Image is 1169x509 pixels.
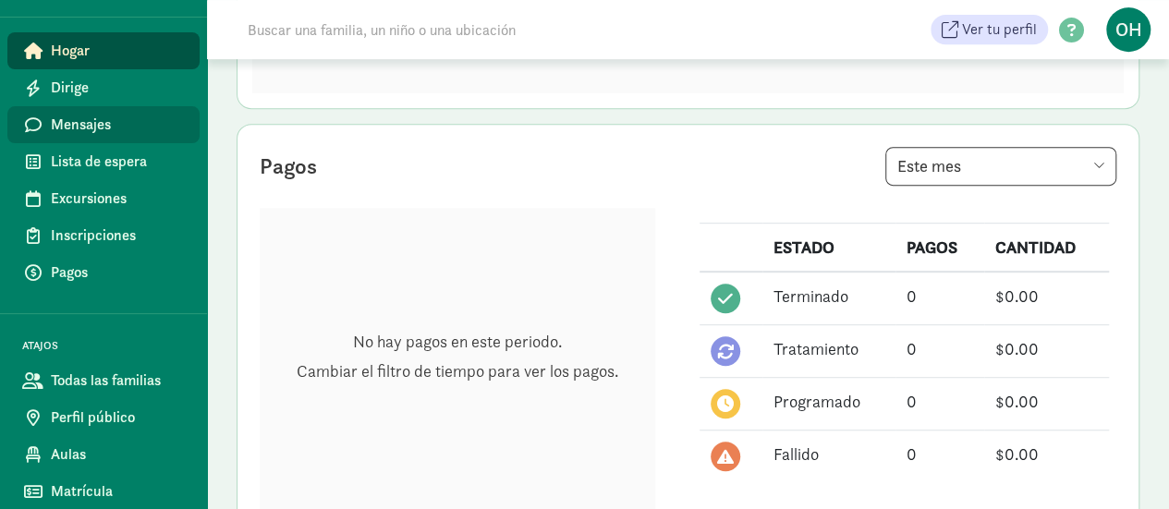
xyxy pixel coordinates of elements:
[907,443,917,465] font: 0
[51,225,136,245] font: Inscripciones
[995,338,1039,359] font: $0.00
[773,285,848,307] font: Terminado
[995,285,1039,307] font: $0.00
[297,360,618,382] font: Cambiar el filtro de tiempo para ver los pagos.
[51,188,127,208] font: Excursiones
[7,143,200,180] a: Lista de espera
[907,391,917,412] font: 0
[7,69,200,106] a: Dirige
[7,217,200,254] a: Inscripciones
[51,262,88,282] font: Pagos
[51,444,86,464] font: Aulas
[353,331,562,352] font: No hay pagos en este periodo.
[51,151,147,171] font: Lista de espera
[7,362,200,399] a: Todas las familias
[907,338,917,359] font: 0
[995,236,1076,258] font: CANTIDAD
[51,78,89,97] font: Dirige
[7,180,200,217] a: Excursiones
[237,11,755,48] input: Buscar una familia, un niño o una ubicación
[51,41,90,60] font: Hogar
[995,391,1039,412] font: $0.00
[51,407,135,427] font: Perfil público
[773,443,819,465] font: Fallido
[51,481,113,501] font: Matrícula
[907,236,957,258] font: PAGOS
[773,236,834,258] font: ESTADO
[7,106,200,143] a: Mensajes
[51,370,161,390] font: Todas las familias
[1077,420,1169,509] iframe: Widget de chat
[995,443,1039,465] font: $0.00
[1115,18,1142,42] font: Oh
[260,151,317,180] font: Pagos
[962,19,1037,39] font: Ver tu perfil
[931,15,1048,44] a: Ver tu perfil
[7,32,200,69] a: Hogar
[7,254,200,291] a: Pagos
[22,338,58,353] font: ATAJOS
[51,115,111,134] font: Mensajes
[773,338,858,359] font: Tratamiento
[907,285,917,307] font: 0
[773,391,860,412] font: Programado
[7,436,200,473] a: Aulas
[7,399,200,436] a: Perfil público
